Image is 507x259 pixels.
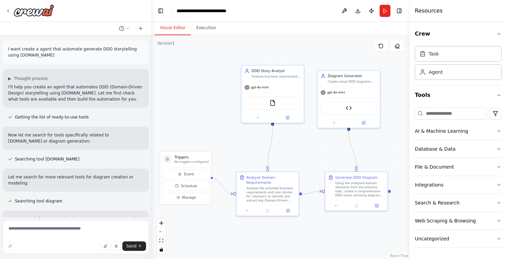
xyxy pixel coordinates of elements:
[175,160,209,164] p: No triggers configured
[155,21,191,35] button: Visual Editor
[325,171,388,211] div: Generate DDD DiagramUsing the analyzed domain elements from the previous task, create a comprehen...
[177,7,243,14] nav: breadcrumb
[415,181,443,188] div: Integrations
[415,86,502,105] button: Tools
[135,24,146,33] button: Start a new chat
[349,120,378,126] button: Open in side panel
[273,114,302,121] button: Open in side panel
[415,140,502,158] button: Database & Data
[415,7,443,15] h4: Resources
[328,80,377,84] div: Create visual DDD diagrams using [DOMAIN_NAME] platform based on extracted domain elements for {d...
[14,4,54,17] img: Logo
[257,208,278,214] button: No output available
[415,158,502,176] button: File & Document
[279,208,297,214] button: Open in side panel
[394,6,404,16] button: Hide right sidebar
[8,216,143,228] p: Let me search for API or web-related tools that might work with [DOMAIN_NAME]:
[8,84,143,102] p: I'll help you create an agent that automates DDD (Domain-Driven Design) storytelling using [DOMAI...
[111,241,121,251] button: Click to speak your automation idea
[162,181,210,191] button: Schedule
[368,202,385,209] button: Open in side panel
[15,156,79,162] span: Searching tool [DOMAIN_NAME]
[211,175,233,196] g: Edge from triggers to ade160d7-fd63-4042-95e5-4bf9ae8416b1
[346,131,359,169] g: Edge from 4dba79e4-b43d-4502-99b1-ec6ebf35b4f8 to b236313e-ea1a-47ea-90f5-4385e1119c39
[184,172,194,177] span: Event
[181,183,197,188] span: Schedule
[8,174,143,186] p: Let me search for more relevant tools for diagram creation or modeling:
[429,50,439,57] div: Task
[415,235,449,242] div: Uncategorized
[122,241,146,251] button: Send
[346,202,367,209] button: No output available
[328,73,377,79] div: Diagram Generator
[156,6,165,16] button: Hide left sidebar
[335,175,378,180] div: Generate DDD Diagram
[116,24,133,33] button: Switch to previous chat
[246,186,296,202] div: Analyze the provided business requirements and user stories for {domain} to identify and extract ...
[15,114,89,120] span: Getting the list of ready-to-use tools
[191,21,222,35] button: Execution
[5,241,15,251] button: Improve this prompt
[175,155,209,160] h3: Triggers
[157,228,166,236] button: zoom out
[236,171,299,216] div: Analyze Domain RequirementsAnalyze the provided business requirements and user stories for {domai...
[157,41,175,46] div: Version 1
[157,236,166,245] button: fit view
[415,230,502,247] button: Uncategorized
[157,219,166,254] div: React Flow controls
[8,46,143,58] p: I want create a agent that automate generate DDD storytelling using [DOMAIN_NAME]
[269,100,276,106] img: FileReadTool
[8,76,11,81] span: ▶
[8,132,143,144] p: Now let me search for tools specifically related to [DOMAIN_NAME] or diagram generation:
[415,199,460,206] div: Search & Research
[415,43,502,85] div: Crew
[317,70,380,128] div: Diagram GeneratorCreate visual DDD diagrams using [DOMAIN_NAME] platform based on extracted domai...
[415,217,476,224] div: Web Scraping & Browsing
[415,164,454,170] div: File & Document
[415,105,502,253] div: Tools
[415,176,502,194] button: Integrations
[126,243,137,249] span: Send
[390,254,408,258] a: React Flow attribution
[251,74,301,79] div: Analyze business requirements and user stories to extract Domain-Driven Design elements including...
[251,85,269,89] span: gpt-4o-mini
[246,175,296,185] div: Analyze Domain Requirements
[415,212,502,230] button: Web Scraping & Browsing
[241,65,304,123] div: DDD Story AnalystAnalyze business requirements and user stories to extract Domain-Driven Design e...
[162,193,210,202] button: Manage
[101,241,110,251] button: Upload files
[302,189,322,196] g: Edge from ade160d7-fd63-4042-95e5-4bf9ae8416b1 to b236313e-ea1a-47ea-90f5-4385e1119c39
[327,90,345,94] span: gpt-4o-mini
[265,126,275,169] g: Edge from 07472f1b-64ba-4d11-bf13-dcb5e9241386 to ade160d7-fd63-4042-95e5-4bf9ae8416b1
[160,151,212,205] div: TriggersNo triggers configuredEventScheduleManage
[415,122,502,140] button: AI & Machine Learning
[346,105,352,111] img: Egon.io DDD Tool
[415,194,502,212] button: Search & Research
[251,68,301,73] div: DDD Story Analyst
[8,76,48,81] button: ▶Thought process
[335,181,384,197] div: Using the analyzed domain elements from the previous task, create a comprehensive DDD event storm...
[415,146,455,152] div: Database & Data
[157,219,166,228] button: zoom in
[415,24,502,43] button: Crew
[157,245,166,254] button: toggle interactivity
[415,128,468,134] div: AI & Machine Learning
[14,76,48,81] span: Thought process
[429,69,443,75] div: Agent
[182,195,196,200] span: Manage
[162,169,210,179] button: Event
[15,198,62,204] span: Searching tool diagram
